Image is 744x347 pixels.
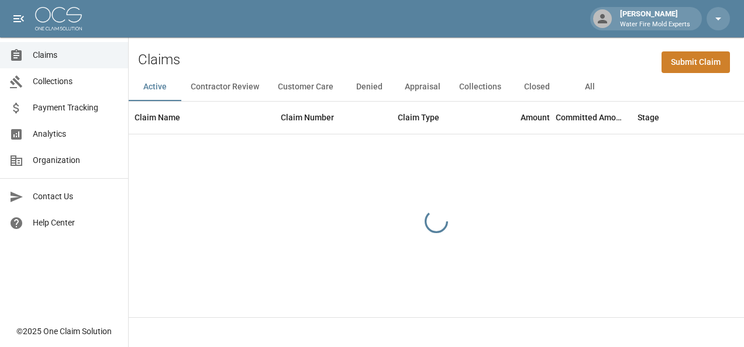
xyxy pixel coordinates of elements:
button: Customer Care [268,73,343,101]
button: Collections [450,73,511,101]
button: open drawer [7,7,30,30]
div: Claim Name [129,101,275,134]
button: Appraisal [395,73,450,101]
button: All [563,73,616,101]
span: Claims [33,49,119,61]
div: Claim Name [135,101,180,134]
div: Amount [480,101,556,134]
div: Committed Amount [556,101,626,134]
div: Committed Amount [556,101,632,134]
p: Water Fire Mold Experts [620,20,690,30]
div: Claim Type [398,101,439,134]
div: Claim Number [281,101,334,134]
button: Contractor Review [181,73,268,101]
button: Closed [511,73,563,101]
div: [PERSON_NAME] [615,8,695,29]
div: Claim Type [392,101,480,134]
span: Payment Tracking [33,102,119,114]
span: Contact Us [33,190,119,203]
div: Amount [521,101,550,134]
span: Analytics [33,128,119,140]
div: Stage [638,101,659,134]
button: Active [129,73,181,101]
span: Help Center [33,217,119,229]
span: Organization [33,154,119,166]
a: Submit Claim [662,51,730,73]
img: ocs-logo-white-transparent.png [35,7,82,30]
div: Claim Number [275,101,392,134]
h2: Claims [138,51,180,68]
button: Denied [343,73,395,101]
span: Collections [33,75,119,88]
div: dynamic tabs [129,73,744,101]
div: © 2025 One Claim Solution [16,325,112,337]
